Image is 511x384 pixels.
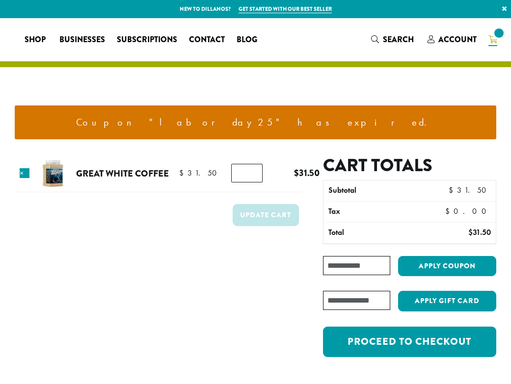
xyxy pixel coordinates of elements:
[19,32,54,48] a: Shop
[468,227,473,237] span: $
[76,167,169,180] a: Great White Coffee
[25,34,46,46] span: Shop
[23,113,488,132] li: Coupon "laborday25" has expired.
[179,168,188,178] span: $
[179,168,221,178] bdi: 31.50
[59,34,105,46] span: Businesses
[445,206,491,216] bdi: 0.00
[323,202,440,222] th: Tax
[37,157,69,189] img: Great White Coffee
[383,34,414,45] span: Search
[294,166,299,179] span: $
[189,34,225,46] span: Contact
[117,34,177,46] span: Subscriptions
[294,166,320,179] bdi: 31.50
[323,223,427,243] th: Total
[398,291,496,311] button: Apply Gift Card
[231,164,263,182] input: Product quantity
[438,34,477,45] span: Account
[398,256,496,276] button: Apply coupon
[445,206,454,216] span: $
[239,5,332,13] a: Get started with our best seller
[449,185,491,195] bdi: 31.50
[449,185,457,195] span: $
[20,168,29,178] a: Remove this item
[233,204,299,226] button: Update cart
[468,227,491,237] bdi: 31.50
[237,34,257,46] span: Blog
[323,180,427,201] th: Subtotal
[323,155,496,176] h2: Cart totals
[365,31,422,48] a: Search
[323,327,496,357] a: Proceed to checkout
